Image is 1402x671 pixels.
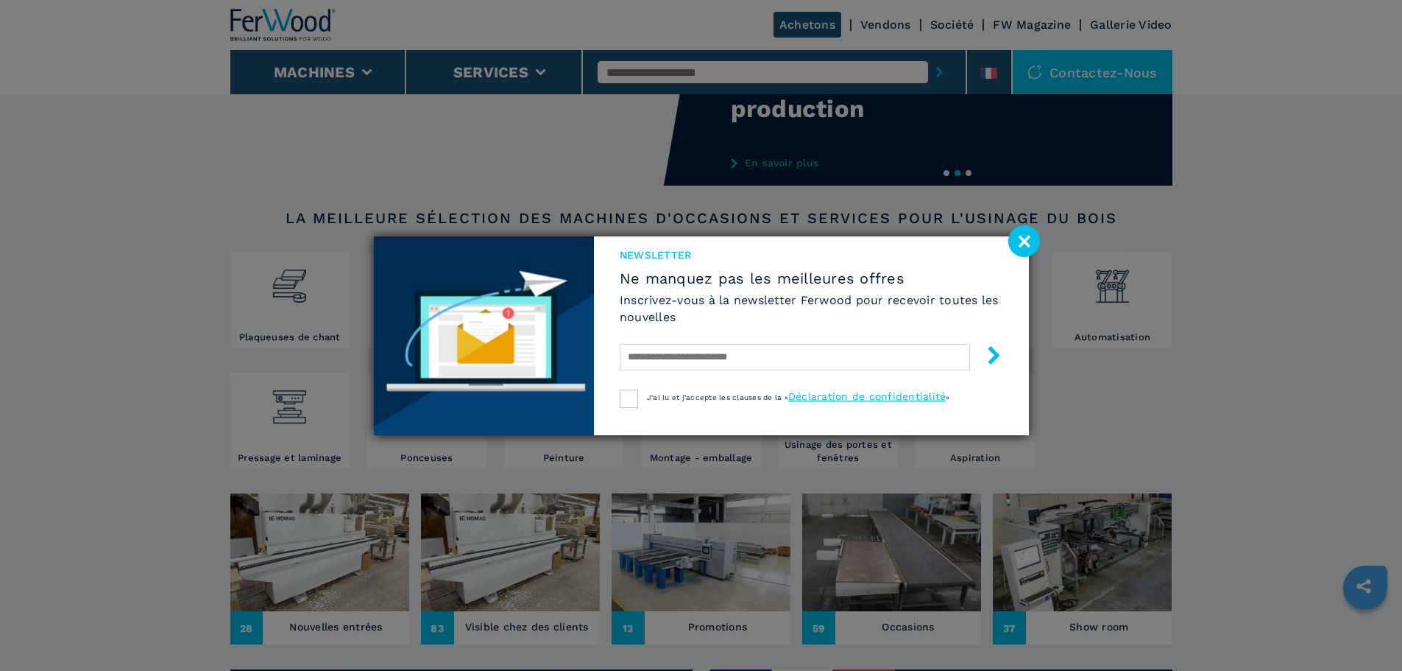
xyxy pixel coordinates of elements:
button: submit-button [970,340,1003,375]
img: Newsletter image [374,236,594,435]
a: Déclaration de confidentialité [788,390,946,402]
span: Ne manquez pas les meilleures offres [620,270,1003,287]
span: » [946,393,949,401]
h6: Inscrivez-vous à la newsletter Ferwood pour recevoir toutes les nouvelles [620,292,1003,326]
span: J'ai lu et j'accepte les clauses de la « [647,393,788,401]
span: Newsletter [620,247,1003,262]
